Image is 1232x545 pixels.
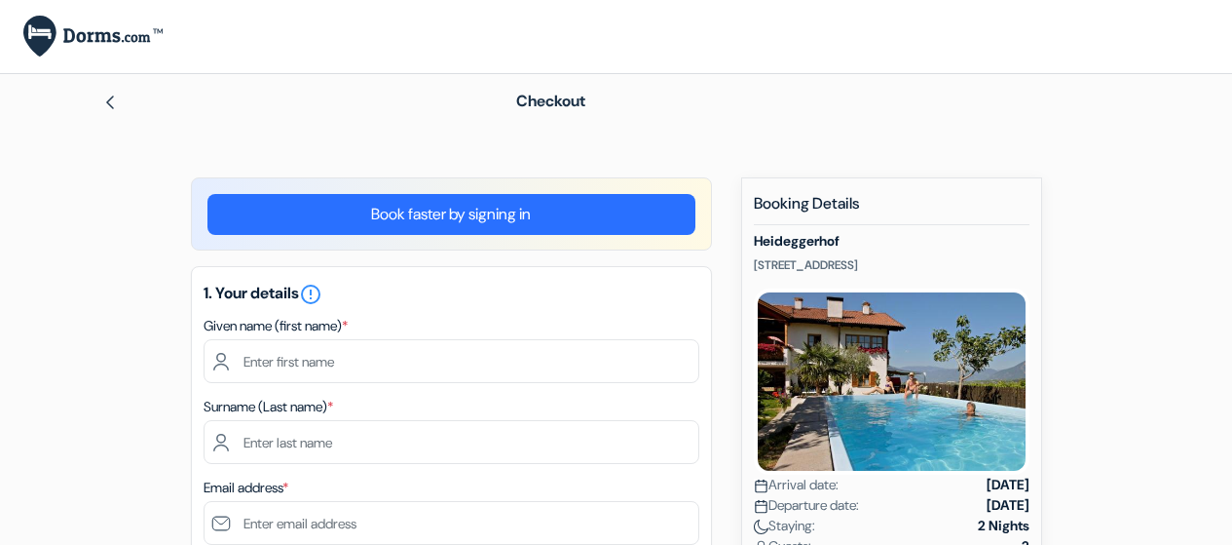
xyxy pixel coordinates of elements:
[299,283,322,303] a: error_outline
[204,420,699,464] input: Enter last name
[204,397,333,417] label: Surname (Last name)
[754,499,768,514] img: calendar.svg
[754,257,1029,273] p: [STREET_ADDRESS]
[754,516,815,536] span: Staying:
[754,479,768,493] img: calendar.svg
[204,283,699,306] h5: 1. Your details
[754,475,839,495] span: Arrival date:
[987,495,1029,516] strong: [DATE]
[204,478,288,498] label: Email address
[204,316,348,336] label: Given name (first name)
[754,520,768,534] img: moon.svg
[23,16,163,58] img: Dorms.com
[204,339,699,383] input: Enter first name
[207,194,695,235] a: Book faster by signing in
[102,95,118,110] img: left_arrow.svg
[978,516,1029,536] strong: 2 Nights
[299,283,322,306] i: error_outline
[754,194,1029,225] h5: Booking Details
[987,475,1029,495] strong: [DATE]
[204,501,699,545] input: Enter email address
[516,91,585,111] span: Checkout
[754,495,859,516] span: Departure date:
[754,233,1029,250] h5: Heideggerhof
